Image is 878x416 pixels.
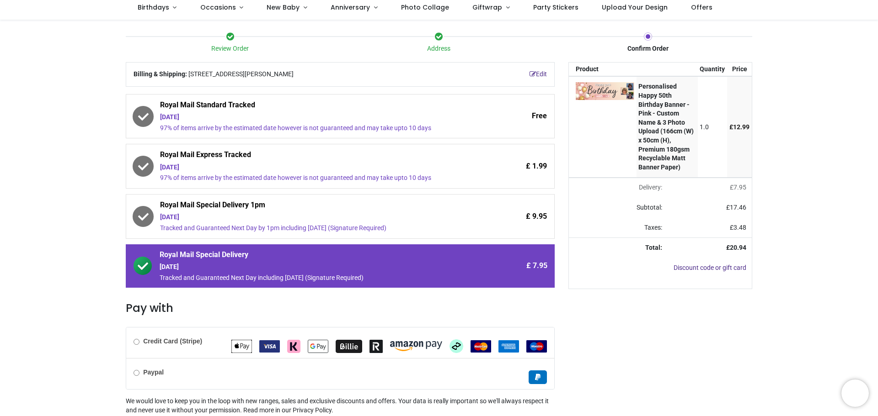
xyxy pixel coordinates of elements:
[730,184,746,191] span: £
[700,123,725,132] div: 1.0
[259,342,280,349] span: VISA
[727,63,752,76] th: Price
[698,63,728,76] th: Quantity
[472,3,502,12] span: Giftwrap
[733,184,746,191] span: 7.95
[369,340,383,353] img: Revolut Pay
[526,261,547,271] span: £ 7.95
[638,83,694,170] strong: Personalised Happy 50th Birthday Banner - Pink - Custom Name & 3 Photo Upload (166cm (W) x 50cm (...
[691,3,712,12] span: Offers
[569,218,668,238] td: Taxes:
[526,340,547,353] img: Maestro
[471,342,491,349] span: MasterCard
[674,264,746,271] a: Discount code or gift card
[729,123,750,131] span: £
[730,224,746,231] span: £
[160,163,470,172] div: [DATE]
[602,3,668,12] span: Upload Your Design
[471,340,491,353] img: MasterCard
[331,3,370,12] span: Anniversary
[529,370,547,384] img: Paypal
[335,44,544,53] div: Address
[160,274,470,283] div: Tracked and Guaranteed Next Day including [DATE] (Signature Required)
[160,100,470,113] span: Royal Mail Standard Tracked
[160,174,470,183] div: 97% of items arrive by the estimated date however is not guaranteed and may take upto 10 days
[726,204,746,211] span: £
[730,244,746,251] span: 20.94
[160,200,470,213] span: Royal Mail Special Delivery 1pm
[287,342,300,349] span: Klarna
[231,340,252,353] img: Apple Pay
[498,342,519,349] span: American Express
[134,370,139,376] input: Paypal
[526,161,547,171] span: £ 1.99
[529,373,547,380] span: Paypal
[498,340,519,353] img: American Express
[645,244,662,251] strong: Total:
[530,70,547,79] a: Edit
[569,198,668,218] td: Subtotal:
[308,340,328,353] img: Google Pay
[390,341,442,351] img: Amazon Pay
[532,111,547,121] span: Free
[134,70,187,78] b: Billing & Shipping:
[308,342,328,349] span: Google Pay
[160,124,470,133] div: 97% of items arrive by the estimated date however is not guaranteed and may take upto 10 days
[126,44,335,53] div: Review Order
[200,3,236,12] span: Occasions
[569,178,668,198] td: Delivery will be updated after choosing a new delivery method
[160,250,470,263] span: Royal Mail Special Delivery
[336,340,362,353] img: Billie
[160,113,470,122] div: [DATE]
[267,3,300,12] span: New Baby
[533,3,578,12] span: Party Stickers
[526,342,547,349] span: Maestro
[287,340,300,353] img: Klarna
[138,3,169,12] span: Birthdays
[841,379,869,407] iframe: Brevo live chat
[401,3,449,12] span: Photo Collage
[134,339,139,345] input: Credit Card (Stripe)
[143,337,202,345] b: Credit Card (Stripe)
[733,123,750,131] span: 12.99
[730,204,746,211] span: 17.46
[569,63,637,76] th: Product
[390,342,442,349] span: Amazon Pay
[259,340,280,353] img: VISA
[733,224,746,231] span: 3.48
[160,150,470,163] span: Royal Mail Express Tracked
[160,213,470,222] div: [DATE]
[160,224,470,233] div: Tracked and Guaranteed Next Day by 1pm including [DATE] (Signature Required)
[231,342,252,349] span: Apple Pay
[526,211,547,221] span: £ 9.95
[369,342,383,349] span: Revolut Pay
[188,70,294,79] span: [STREET_ADDRESS][PERSON_NAME]
[450,342,463,349] span: Afterpay Clearpay
[543,44,752,53] div: Confirm Order
[726,244,746,251] strong: £
[160,263,470,272] div: [DATE]
[450,339,463,353] img: Afterpay Clearpay
[336,342,362,349] span: Billie
[576,82,634,100] img: 8hWUBnAAAABklEQVQDADzSXOg6TbU7AAAAAElFTkSuQmCC
[143,369,164,376] b: Paypal
[126,300,555,316] h3: Pay with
